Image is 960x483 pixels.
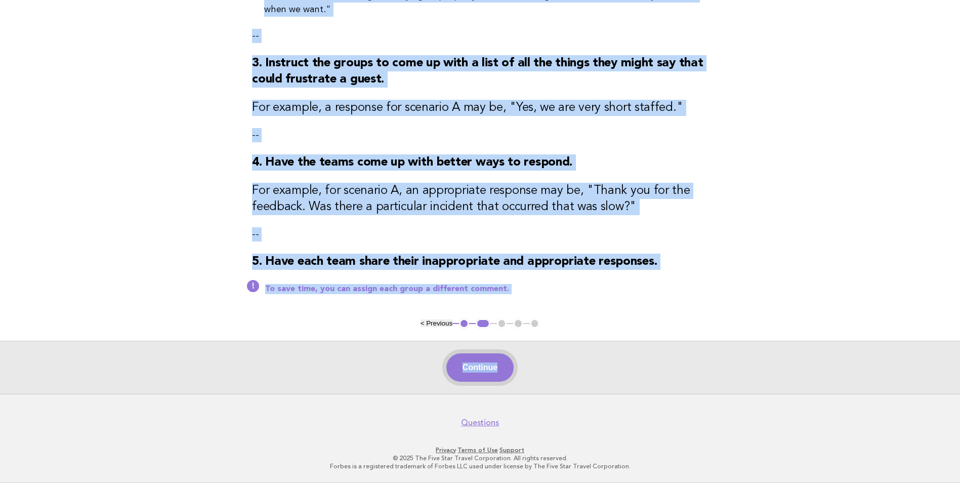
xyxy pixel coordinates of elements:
[252,156,572,169] strong: 4. Have the teams come up with better ways to respond.
[459,318,469,329] button: 1
[457,447,498,454] a: Terms of Use
[252,256,657,268] strong: 5. Have each team share their inappropriate and appropriate responses.
[461,418,499,428] a: Questions
[171,454,790,462] p: © 2025 The Five Star Travel Corporation. All rights reserved.
[265,284,708,294] p: To save time, you can assign each group a different comment.
[171,446,790,454] p: · ·
[252,128,708,142] p: --
[421,319,452,327] button: < Previous
[252,29,708,43] p: --
[476,318,490,329] button: 2
[252,100,708,116] h3: For example, a response for scenario A may be, "Yes, we are very short staffed."
[252,183,708,215] h3: For example, for scenario A, an appropriate response may be, "Thank you for the feedback. Was the...
[436,447,456,454] a: Privacy
[252,57,703,86] strong: 3. Instruct the groups to come up with a list of all the things they might say that could frustra...
[446,353,514,382] button: Continue
[499,447,524,454] a: Support
[171,462,790,470] p: Forbes is a registered trademark of Forbes LLC used under license by The Five Star Travel Corpora...
[252,227,708,241] p: --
